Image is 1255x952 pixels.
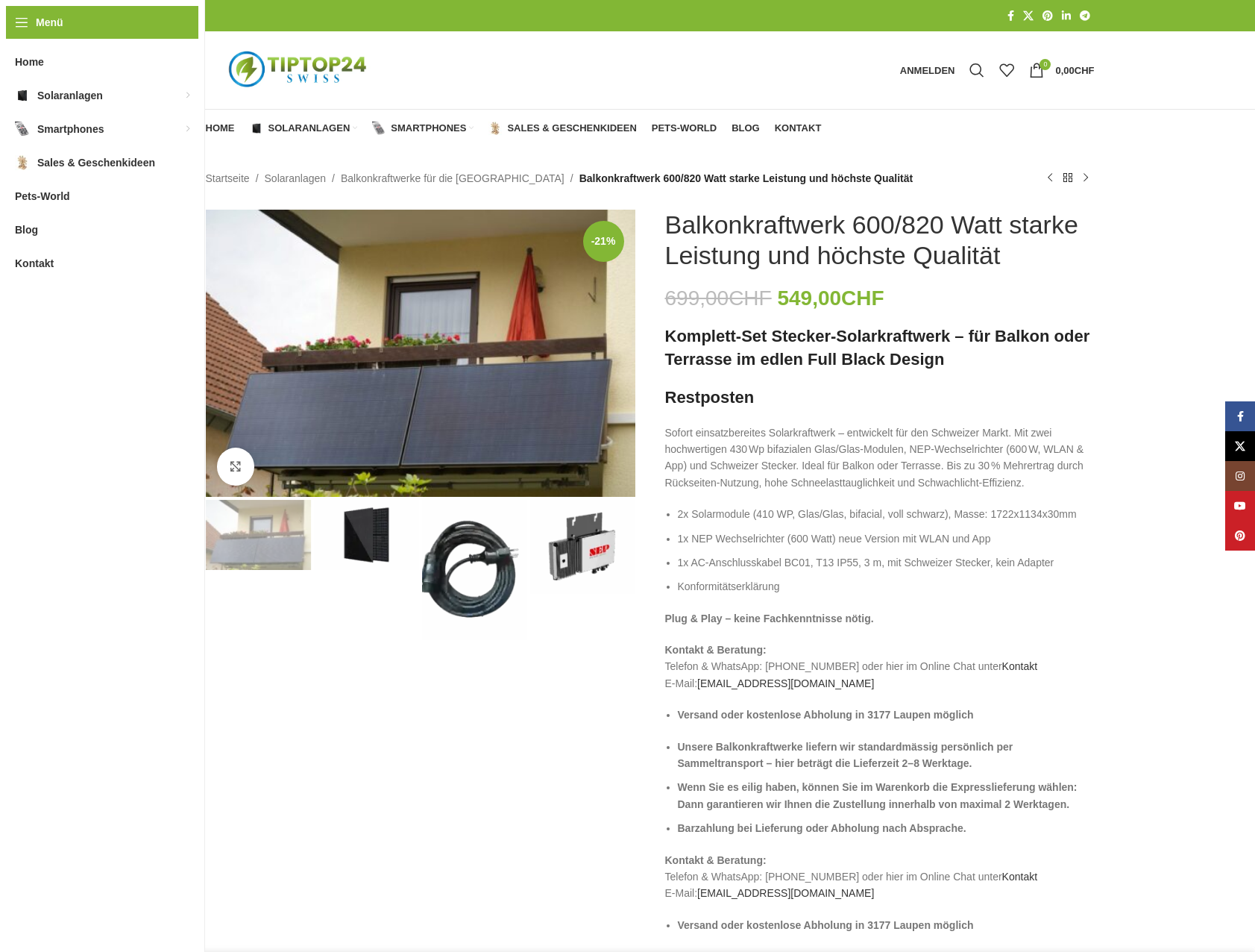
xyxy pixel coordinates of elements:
li: Konformitätserklärung [678,578,1095,595]
a: Anmelden [893,55,963,85]
span: Pets-World [652,122,717,134]
p: Telefon & WhatsApp: [PHONE_NUMBER] oder hier im Online Chat unter E-Mail: [665,852,1095,902]
bdi: 0,00 [1055,65,1094,76]
a: Kontakt [1002,660,1037,672]
strong: Unsere Balkonkraftwerke liefern wir standardmässig persönlich per Sammeltransport – hier beträgt ... [678,741,1013,769]
img: Nep600 Wechselrichter [530,500,635,594]
img: Sales & Geschenkideen [15,155,30,170]
img: Balkonkraftwerk 600/820 Watt starke Leistung und höchste Qualität – Bild 3 [422,500,527,640]
span: Smartphones [391,122,466,134]
span: Sales & Geschenkideen [37,149,155,176]
img: Balkonkraftwerke für die Schweiz2_XL [206,210,635,497]
span: Solaranlagen [268,122,350,134]
span: Pets-World [15,183,70,210]
img: Smartphones [372,122,386,135]
strong: Wenn Sie es eilig haben, können Sie im Warenkorb die Expresslieferung wählen: Dann garantieren wi... [678,781,1078,809]
img: Smartphones [15,122,30,137]
li: 2x Solarmodule (410 WP, Glas/Glas, bifacial, voll schwarz), Masse: 1722x1134x30mm [678,506,1095,522]
a: Kontakt [775,113,822,143]
a: YouTube Social Link [1225,491,1255,521]
a: LinkedIn Social Link [1057,6,1075,26]
strong: Barzahlung bei Lieferung oder Abholung nach Absprache. [678,822,966,834]
nav: Breadcrumb [206,170,913,187]
span: Balkonkraftwerk 600/820 Watt starke Leistung und höchste Qualität [579,170,913,187]
strong: Versand oder kostenlose Abholung in 3177 Laupen möglich [678,709,974,721]
img: Sales & Geschenkideen [488,122,502,135]
span: Menü [36,14,63,31]
span: Home [206,122,235,134]
span: 0 [1039,59,1051,70]
img: Solaranlagen [15,88,30,103]
span: Kontakt [15,250,54,277]
span: CHF [1075,65,1095,76]
a: [EMAIL_ADDRESS][DOMAIN_NAME] [697,887,874,899]
span: Blog [15,216,38,243]
a: Solaranlagen [250,113,358,143]
a: Telegram Social Link [1075,6,1095,26]
a: 0 0,00CHF [1022,55,1101,85]
img: Solaranlagen [250,122,263,135]
a: Solaranlagen [265,170,327,187]
div: Hauptnavigation [198,113,829,143]
a: Blog [732,113,760,143]
strong: Plug & Play – keine Fachkenntnisse nötig. [665,613,874,624]
bdi: 549,00 [777,286,884,310]
span: Home [15,48,44,75]
span: Smartphones [37,116,104,143]
div: Meine Wunschliste [992,55,1022,85]
li: 1x NEP Wechselrichter (600 Watt) neue Version mit WLAN und App [678,530,1095,547]
span: CHF [841,286,884,310]
span: CHF [729,286,772,310]
a: Sales & Geschenkideen [488,113,636,143]
a: Kontakt [1002,871,1037,883]
bdi: 699,00 [665,286,772,310]
strong: Komplett-Set Stecker-Solarkraftwerk – für Balkon oder Terrasse im edlen Full Black Design [665,327,1090,369]
a: X Social Link [1019,6,1038,26]
span: Blog [732,122,760,134]
img: Balkonkraftwerke für die Schweiz2_XL [206,500,311,570]
h1: Balkonkraftwerk 600/820 Watt starke Leistung und höchste Qualität [665,210,1095,271]
a: Pinterest Social Link [1038,6,1057,26]
strong: Kontakt & Beratung: [665,854,767,866]
span: Sales & Geschenkideen [507,122,636,134]
a: Suche [962,55,992,85]
span: -21% [583,221,624,262]
span: Solaranlagen [37,82,103,109]
span: Anmelden [900,66,955,75]
a: Logo der Website [206,63,392,75]
p: Telefon & WhatsApp: [PHONE_NUMBER] oder hier im Online Chat unter E-Mail: [665,642,1095,692]
img: Balkonkraftwerke mit edlem Schwarz Schwarz Design [314,500,419,570]
a: Smartphones [372,113,474,143]
p: Sofort einsatzbereites Solarkraftwerk – entwickelt für den Schweizer Markt. Mit zwei hochwertigen... [665,425,1095,492]
a: Pets-World [652,113,717,143]
a: X Social Link [1225,431,1255,461]
a: Pinterest Social Link [1225,521,1255,551]
a: Home [206,113,235,143]
li: 1x AC-Anschlusskabel BC01, T13 IP55, 3 m, mit Schweizer Stecker, kein Adapter [678,554,1095,571]
a: Instagram Social Link [1225,461,1255,491]
a: Facebook Social Link [1003,6,1019,26]
a: Startseite [206,170,250,187]
a: Nächstes Produkt [1077,169,1095,187]
a: Balkonkraftwerke für die [GEOGRAPHIC_DATA] [341,170,564,187]
strong: Restposten [665,388,755,407]
span: Kontakt [775,122,822,134]
strong: Versand oder kostenlose Abholung in 3177 Laupen möglich [678,919,974,931]
a: Facebook Social Link [1225,401,1255,431]
a: Vorheriges Produkt [1041,169,1059,187]
strong: Kontakt & Beratung: [665,644,767,656]
a: [EMAIL_ADDRESS][DOMAIN_NAME] [697,677,874,689]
